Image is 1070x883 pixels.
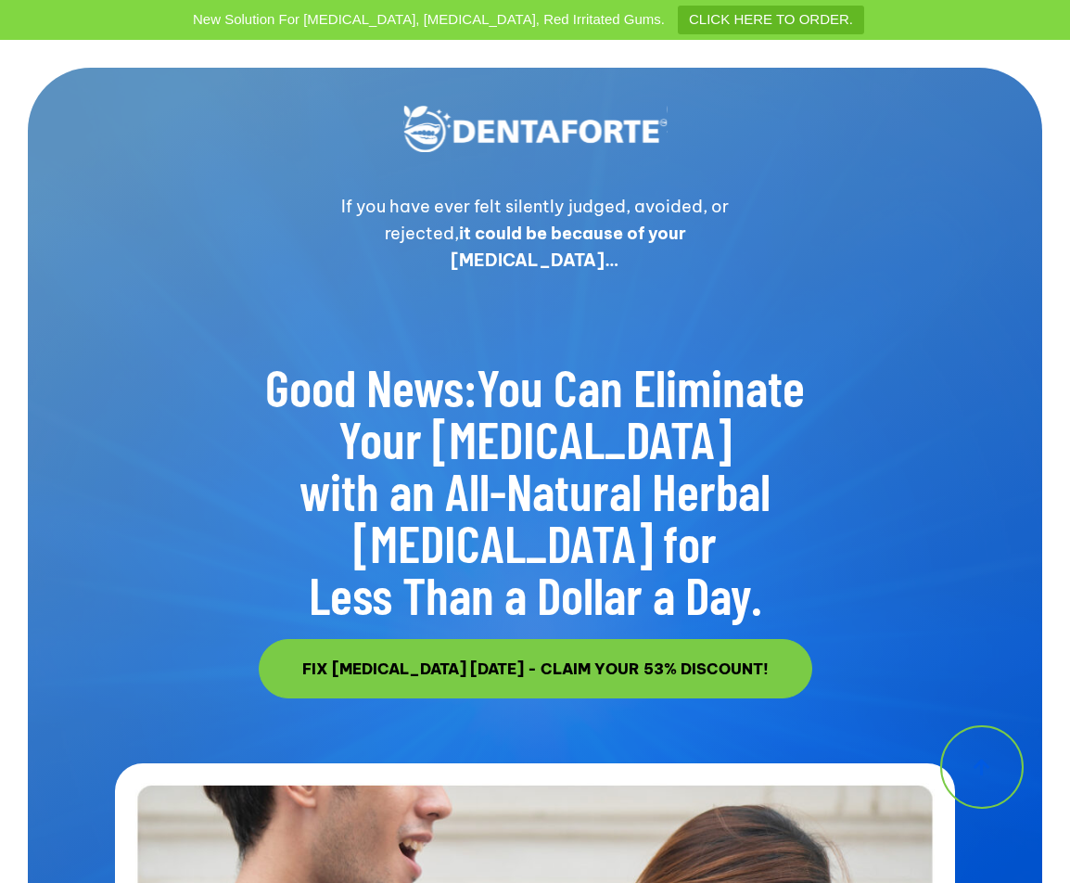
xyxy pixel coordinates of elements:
a: FIX [MEDICAL_DATA] [DATE] - CLAIM YOUR 53% DISCOUNT! [259,639,812,698]
span: FIX [MEDICAL_DATA] [DATE] - CLAIM YOUR 53% DISCOUNT! [302,661,769,676]
p: If you have ever felt silently judged, avoided, or rejected, [336,194,734,274]
h2: You Can Eliminate Your [MEDICAL_DATA] with an All-Natural Herbal [MEDICAL_DATA] for Less Than a D... [243,361,827,621]
u: Good News: [265,355,477,417]
a: CLICK HERE TO ORDER. [678,6,864,34]
strong: it could be because of your [MEDICAL_DATA]… [451,223,686,271]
